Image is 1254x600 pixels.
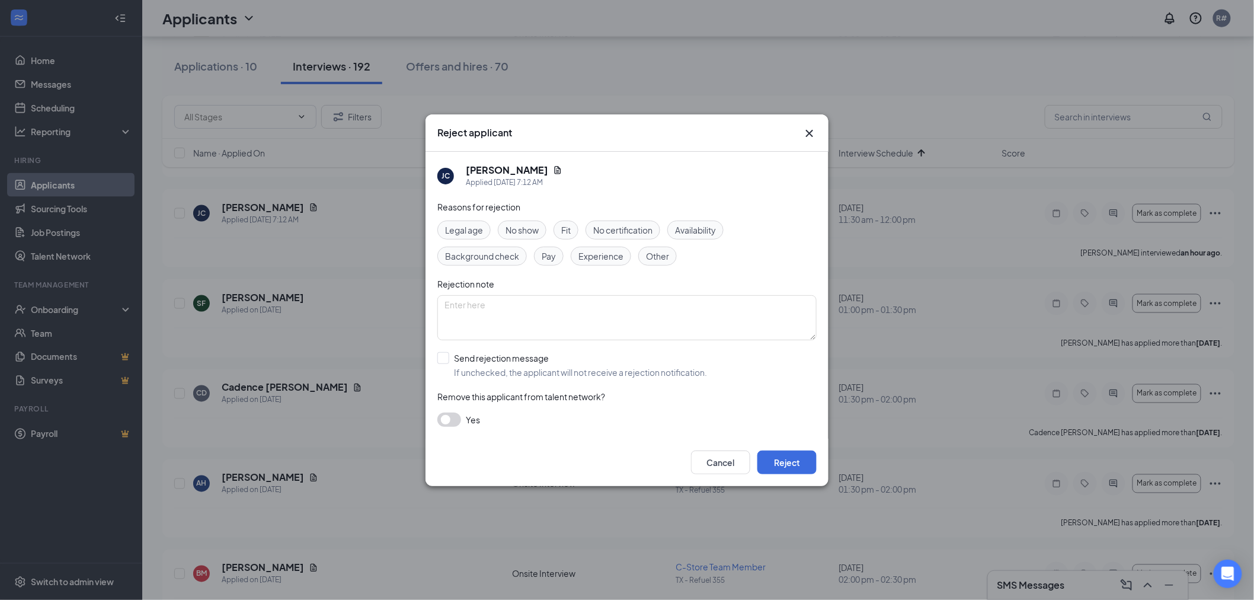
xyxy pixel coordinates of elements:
[437,202,520,212] span: Reasons for rejection
[757,451,817,474] button: Reject
[437,126,512,139] h3: Reject applicant
[1214,560,1242,588] div: Open Intercom Messenger
[542,250,556,263] span: Pay
[675,224,716,237] span: Availability
[561,224,571,237] span: Fit
[506,224,539,237] span: No show
[445,250,519,263] span: Background check
[646,250,669,263] span: Other
[437,279,494,289] span: Rejection note
[437,391,605,402] span: Remove this applicant from talent network?
[445,224,483,237] span: Legal age
[802,126,817,141] button: Close
[593,224,652,237] span: No certification
[466,413,480,427] span: Yes
[553,165,562,175] svg: Document
[466,177,562,189] div: Applied [DATE] 7:12 AM
[442,171,450,181] div: JC
[466,164,548,177] h5: [PERSON_NAME]
[578,250,623,263] span: Experience
[691,451,750,474] button: Cancel
[802,126,817,141] svg: Cross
